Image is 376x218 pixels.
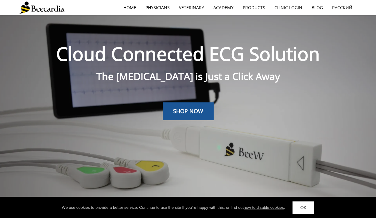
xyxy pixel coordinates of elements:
[209,1,238,15] a: Academy
[244,205,284,210] a: how to disable cookies
[270,1,307,15] a: Clinic Login
[174,1,209,15] a: Veterinary
[163,102,214,120] a: SHOP NOW
[56,41,320,66] span: Cloud Connected ECG Solution
[307,1,328,15] a: Blog
[328,1,357,15] a: Русский
[293,201,314,214] a: OK
[173,107,203,115] span: SHOP NOW
[119,1,141,15] a: home
[96,70,280,83] span: The [MEDICAL_DATA] is Just a Click Away
[141,1,174,15] a: Physicians
[19,2,64,14] img: Beecardia
[238,1,270,15] a: Products
[62,205,285,211] div: We use cookies to provide a better service. Continue to use the site If you're happy with this, o...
